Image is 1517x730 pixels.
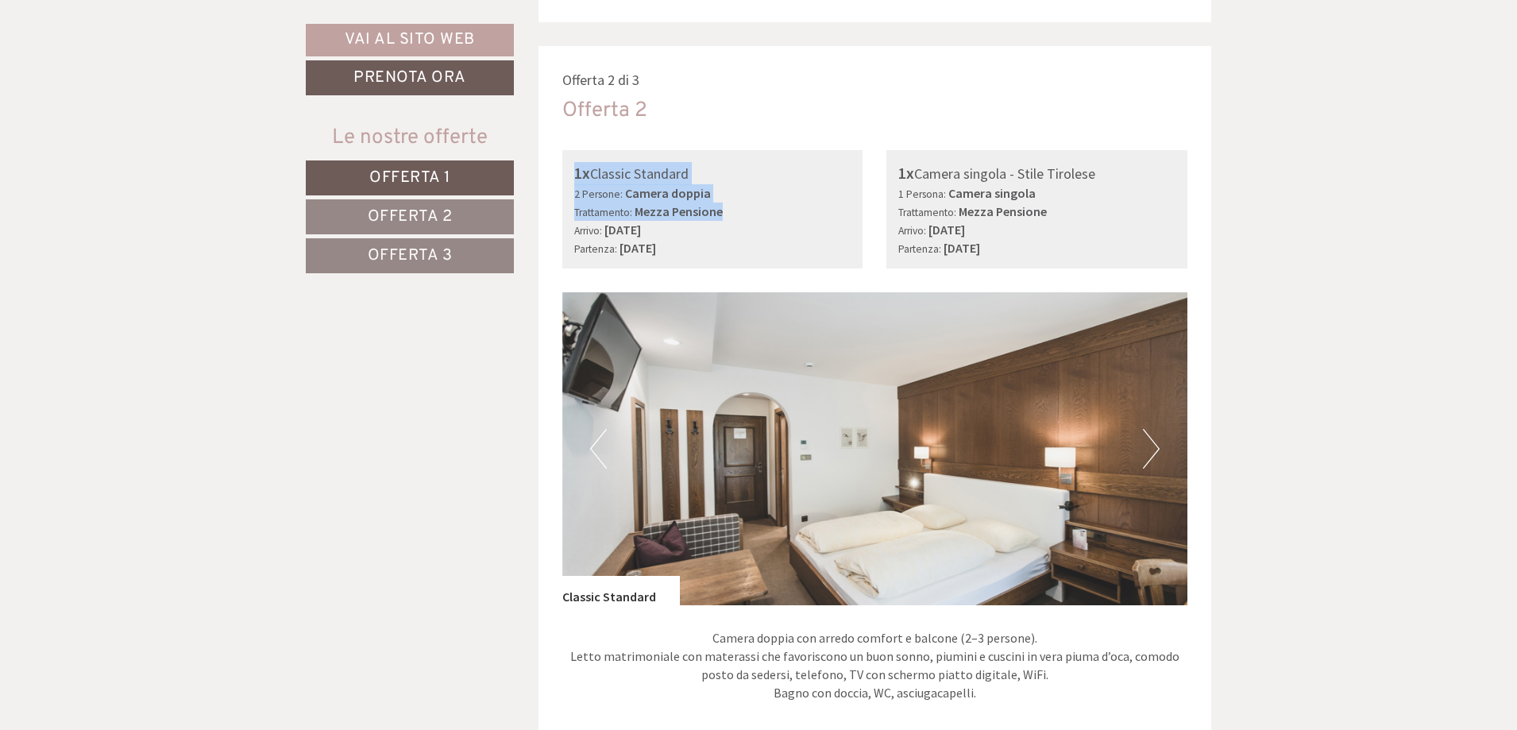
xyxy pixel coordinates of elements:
p: Camera doppia con arredo comfort e balcone (2–3 persone). Letto matrimoniale con materassi che fa... [562,629,1188,701]
span: Offerta 2 [368,207,453,227]
b: [DATE] [928,222,965,238]
b: Mezza Pensione [635,203,723,219]
span: Offerta 2 di 3 [562,71,639,89]
small: 2 Persone: [574,187,623,201]
img: image [562,292,1188,605]
small: Trattamento: [574,206,632,219]
small: 1 Persona: [898,187,946,201]
a: Prenota ora [306,60,514,95]
small: Trattamento: [898,206,956,219]
b: Mezza Pensione [959,203,1047,219]
div: Offerta 2 [562,96,647,126]
a: Vai al sito web [306,24,514,56]
div: Le nostre offerte [306,123,514,153]
div: Classic Standard [562,576,680,606]
span: Offerta 1 [369,168,450,188]
button: Previous [590,429,607,469]
b: [DATE] [944,240,980,256]
b: 1x [898,163,914,183]
small: Arrivo: [574,224,602,238]
div: Classic Standard [574,162,851,185]
b: 1x [574,163,590,183]
b: [DATE] [604,222,641,238]
small: Arrivo: [898,224,926,238]
small: Partenza: [574,242,617,256]
b: [DATE] [620,240,656,256]
b: Camera doppia [625,185,711,201]
small: Partenza: [898,242,941,256]
b: Camera singola [948,185,1036,201]
span: Offerta 3 [368,245,453,266]
div: Camera singola - Stile Tirolese [898,162,1175,185]
button: Next [1143,429,1160,469]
